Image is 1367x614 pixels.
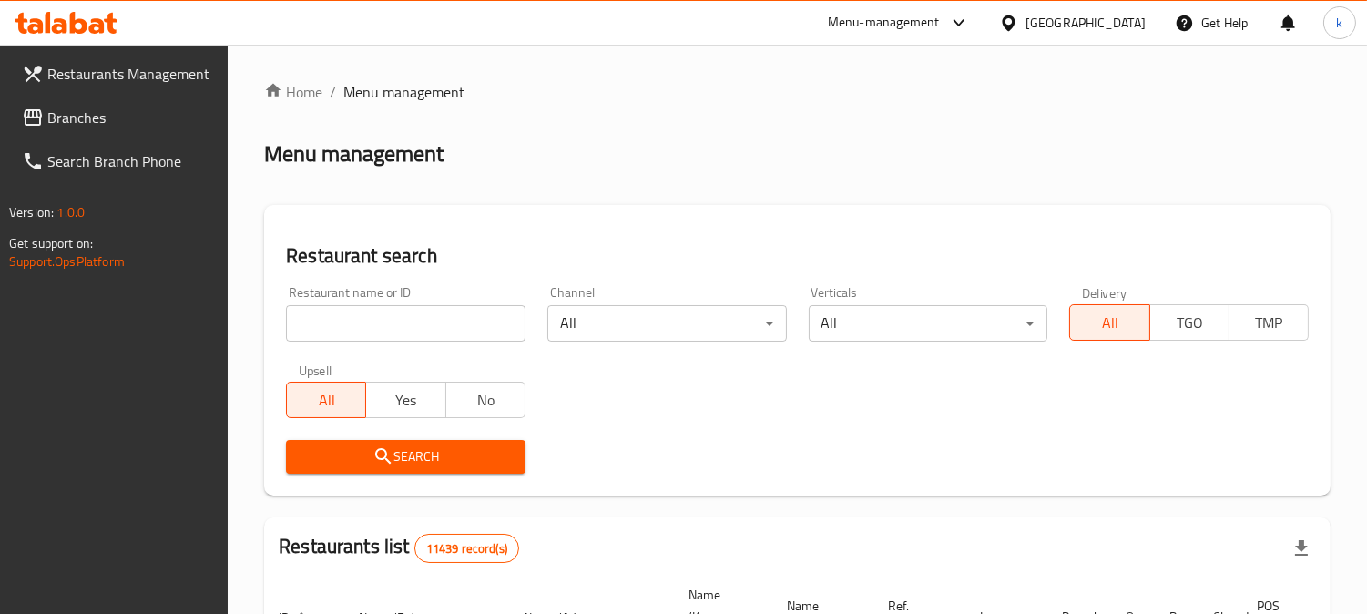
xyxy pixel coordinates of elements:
span: All [294,387,359,414]
h2: Restaurants list [279,533,519,563]
div: [GEOGRAPHIC_DATA] [1025,13,1146,33]
div: Menu-management [828,12,940,34]
span: Menu management [343,81,464,103]
button: Search [286,440,525,474]
span: Branches [47,107,214,128]
a: Branches [7,96,229,139]
span: Search [301,445,511,468]
button: No [445,382,525,418]
h2: Menu management [264,139,444,169]
div: All [809,305,1048,342]
span: TMP [1237,310,1301,336]
span: Version: [9,200,54,224]
a: Support.OpsPlatform [9,250,125,273]
span: k [1336,13,1342,33]
span: Search Branch Phone [47,150,214,172]
span: TGO [1158,310,1222,336]
a: Search Branch Phone [7,139,229,183]
div: Total records count [414,534,519,563]
button: All [286,382,366,418]
span: All [1077,310,1142,336]
button: All [1069,304,1149,341]
span: No [454,387,518,414]
input: Search for restaurant name or ID.. [286,305,525,342]
div: Export file [1280,527,1323,570]
li: / [330,81,336,103]
button: Yes [365,382,445,418]
span: 1.0.0 [56,200,85,224]
label: Upsell [299,363,332,376]
span: Restaurants Management [47,63,214,85]
span: 11439 record(s) [415,540,518,558]
nav: breadcrumb [264,81,1331,103]
span: Yes [373,387,438,414]
a: Restaurants Management [7,52,229,96]
span: Get support on: [9,231,93,255]
h2: Restaurant search [286,242,1309,270]
label: Delivery [1082,286,1127,299]
button: TGO [1149,304,1229,341]
div: All [547,305,787,342]
a: Home [264,81,322,103]
button: TMP [1229,304,1309,341]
